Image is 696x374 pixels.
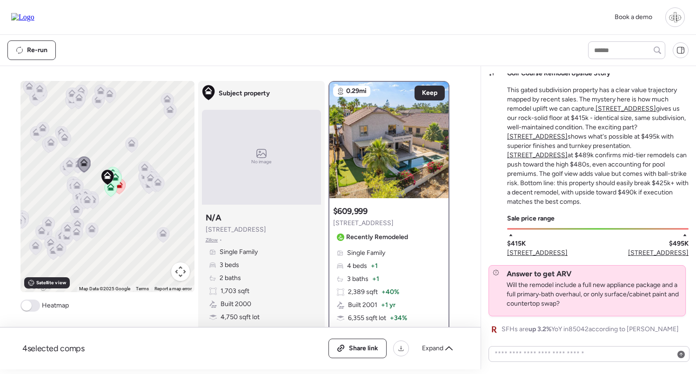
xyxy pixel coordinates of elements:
span: Map Data ©2025 Google [79,286,130,291]
span: Keep [422,88,437,98]
span: Heatmap [42,301,69,310]
span: + 1 [372,274,379,284]
span: Zillow [206,236,218,244]
a: Report a map error [154,286,192,291]
a: [STREET_ADDRESS] [507,133,568,140]
span: 4 selected comps [22,343,85,354]
span: + 1 yr [381,301,395,310]
strong: Golf Course Remodel Upside Story [507,69,610,77]
p: This gated subdivision property has a clear value trajectory mapped by recent sales. The mystery ... [507,86,689,207]
span: Satellite view [36,279,66,287]
span: $495K [669,239,689,248]
span: Book a demo [615,13,652,21]
span: 3 baths [347,274,368,284]
span: 1,703 sqft [221,287,249,296]
h3: $609,999 [333,206,368,217]
span: [STREET_ADDRESS] [628,248,689,258]
span: Expand [422,344,443,353]
span: up 3.2% [529,325,551,333]
h3: N/A [206,212,221,223]
span: 4 beds [347,261,367,271]
span: + 1 [371,261,378,271]
span: [STREET_ADDRESS] [333,219,394,228]
span: Share link [349,344,378,353]
span: 3 beds [220,260,239,270]
span: [STREET_ADDRESS] [507,248,568,258]
a: Terms [136,286,149,291]
span: • [220,236,222,244]
h2: Answer to get ARV [507,269,572,279]
img: Google [23,280,54,292]
a: Open this area in Google Maps (opens a new window) [23,280,54,292]
img: Logo [11,13,34,21]
span: + 40% [381,287,399,297]
span: $415K [507,239,526,248]
span: Subject property [219,89,270,98]
span: No image [251,158,272,166]
span: Will the remodel include a full new appliance package and a full primary‑bath overhaul, or only s... [507,280,682,308]
button: Map camera controls [171,262,190,281]
span: 2 baths [220,274,241,283]
span: Re-run [27,46,47,55]
a: [STREET_ADDRESS] [507,151,568,159]
span: Built 2000 [221,300,251,309]
span: SFHs are YoY in 85042 according to [PERSON_NAME] [502,325,679,334]
span: 2,389 sqft [348,287,378,297]
span: Garage [221,326,242,335]
span: + 34% [390,314,407,323]
span: 4,750 sqft lot [221,313,260,322]
span: Recently Remodeled [346,233,408,242]
a: [STREET_ADDRESS] [596,105,656,113]
span: 6,355 sqft lot [348,314,386,323]
span: Sale price range [507,214,555,223]
span: 0.29mi [346,87,367,96]
span: Built 2001 [348,301,377,310]
span: [STREET_ADDRESS] [206,225,266,234]
span: Garage [348,327,369,336]
span: Single Family [220,247,258,257]
span: Single Family [347,248,385,258]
